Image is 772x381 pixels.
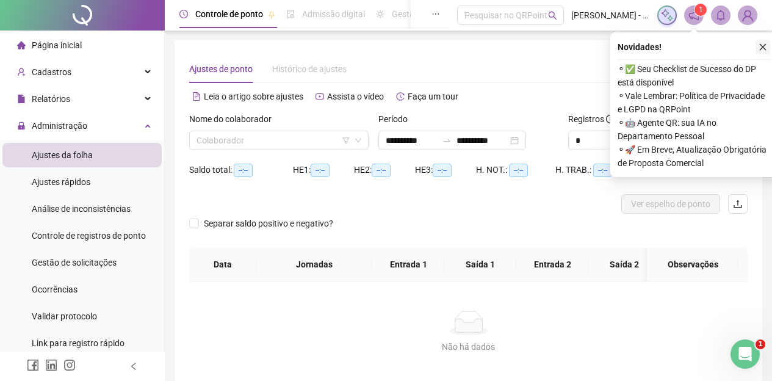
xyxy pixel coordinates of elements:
[17,122,26,130] span: lock
[256,248,372,281] th: Jornadas
[593,164,612,177] span: --:--
[45,359,57,371] span: linkedin
[63,359,76,371] span: instagram
[17,41,26,49] span: home
[618,143,770,170] span: ⚬ 🚀 Em Breve, Atualização Obrigatória de Proposta Comercial
[355,137,362,144] span: down
[444,248,516,281] th: Saída 1
[509,164,528,177] span: --:--
[372,248,444,281] th: Entrada 1
[32,204,131,214] span: Análise de inconsistências
[129,362,138,371] span: left
[32,67,71,77] span: Cadastros
[32,311,97,321] span: Validar protocolo
[476,163,555,177] div: H. NOT.:
[568,112,615,126] span: Registros
[32,231,146,241] span: Controle de registros de ponto
[408,92,458,101] span: Faça um tour
[302,9,365,19] span: Admissão digital
[618,62,770,89] span: ⚬ ✅ Seu Checklist de Sucesso do DP está disponível
[17,68,26,76] span: user-add
[618,40,662,54] span: Novidades !
[442,136,452,145] span: swap-right
[433,164,452,177] span: --:--
[189,64,253,74] span: Ajustes de ponto
[189,248,256,281] th: Data
[756,339,765,349] span: 1
[342,137,350,144] span: filter
[431,10,440,18] span: ellipsis
[688,10,699,21] span: notification
[32,338,124,348] span: Link para registro rápido
[738,6,757,24] img: 88819
[555,163,641,177] div: H. TRAB.:
[731,339,760,369] iframe: Intercom live chat
[378,112,416,126] label: Período
[588,248,660,281] th: Saída 2
[272,64,347,74] span: Histórico de ajustes
[32,94,70,104] span: Relatórios
[293,163,354,177] div: HE 1:
[189,163,293,177] div: Saldo total:
[376,10,384,18] span: sun
[759,43,767,51] span: close
[268,11,275,18] span: pushpin
[179,10,188,18] span: clock-circle
[516,248,588,281] th: Entrada 2
[396,92,405,101] span: history
[657,258,729,271] span: Observações
[32,177,90,187] span: Ajustes rápidos
[204,340,733,354] div: Não há dados
[372,164,391,177] span: --:--
[32,40,82,50] span: Página inicial
[354,163,415,177] div: HE 2:
[571,9,650,22] span: [PERSON_NAME] - Vinho & [PERSON_NAME]
[189,112,280,126] label: Nome do colaborador
[32,150,93,160] span: Ajustes da folha
[32,258,117,267] span: Gestão de solicitações
[195,9,263,19] span: Controle de ponto
[204,92,303,101] span: Leia o artigo sobre ajustes
[415,163,476,177] div: HE 3:
[311,164,330,177] span: --:--
[17,95,26,103] span: file
[192,92,201,101] span: file-text
[618,116,770,143] span: ⚬ 🤖 Agente QR: sua IA no Departamento Pessoal
[694,4,707,16] sup: 1
[715,10,726,21] span: bell
[316,92,324,101] span: youtube
[733,199,743,209] span: upload
[621,194,720,214] button: Ver espelho de ponto
[442,136,452,145] span: to
[27,359,39,371] span: facebook
[32,285,78,294] span: Ocorrências
[234,164,253,177] span: --:--
[548,11,557,20] span: search
[392,9,453,19] span: Gestão de férias
[327,92,384,101] span: Assista o vídeo
[699,5,703,14] span: 1
[660,9,674,22] img: sparkle-icon.fc2bf0ac1784a2077858766a79e2daf3.svg
[286,10,295,18] span: file-done
[606,115,615,123] span: info-circle
[647,248,738,281] th: Observações
[618,89,770,116] span: ⚬ Vale Lembrar: Política de Privacidade e LGPD na QRPoint
[199,217,338,230] span: Separar saldo positivo e negativo?
[32,121,87,131] span: Administração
